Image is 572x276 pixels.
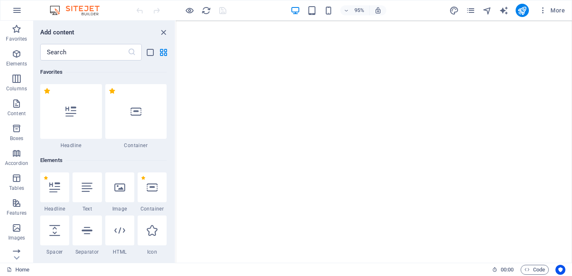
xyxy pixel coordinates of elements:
h6: Session time [492,265,514,275]
i: Design (Ctrl+Alt+Y) [449,6,459,15]
div: Headline [40,84,102,149]
p: Images [8,235,25,241]
span: Image [105,206,134,212]
div: Icon [138,215,167,255]
p: Columns [6,85,27,92]
img: Editor Logo [48,5,110,15]
p: Boxes [10,135,24,142]
h6: Elements [40,155,167,165]
button: design [449,5,459,15]
p: Content [7,110,26,117]
span: Spacer [40,249,69,255]
div: Headline [40,172,69,212]
span: : [507,266,508,273]
p: Tables [9,185,24,191]
span: Remove from favorites [109,87,116,94]
div: HTML [105,215,134,255]
span: 00 00 [501,265,514,275]
span: Icon [138,249,167,255]
button: More [536,4,568,17]
span: Container [138,206,167,212]
i: Navigator [482,6,492,15]
button: publish [516,4,529,17]
div: Container [138,172,167,212]
span: Separator [73,249,102,255]
button: list-view [145,47,155,57]
button: close panel [158,27,168,37]
span: HTML [105,249,134,255]
i: On resize automatically adjust zoom level to fit chosen device. [374,7,382,14]
div: Container [105,84,167,149]
span: Remove from favorites [44,87,51,94]
span: Remove from favorites [44,176,48,180]
a: Click to cancel selection. Double-click to open Pages [7,265,29,275]
p: Features [7,210,27,216]
p: Elements [6,61,27,67]
button: Click here to leave preview mode and continue editing [184,5,194,15]
div: Image [105,172,134,212]
button: 95% [340,5,370,15]
h6: 95% [353,5,366,15]
span: Remove from favorites [141,176,145,180]
button: Code [521,265,549,275]
p: Favorites [6,36,27,42]
span: Container [105,142,167,149]
div: Separator [73,215,102,255]
button: text_generator [499,5,509,15]
i: AI Writer [499,6,509,15]
p: Accordion [5,160,28,167]
div: Text [73,172,102,212]
span: More [539,6,565,15]
button: reload [201,5,211,15]
span: Headline [40,142,102,149]
i: Pages (Ctrl+Alt+S) [466,6,475,15]
div: Spacer [40,215,69,255]
button: navigator [482,5,492,15]
button: pages [466,5,476,15]
input: Search [40,44,128,61]
h6: Add content [40,27,75,37]
i: Reload page [201,6,211,15]
h6: Favorites [40,67,167,77]
button: grid-view [158,47,168,57]
span: Headline [40,206,69,212]
button: Usercentrics [555,265,565,275]
span: Text [73,206,102,212]
span: Code [524,265,545,275]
